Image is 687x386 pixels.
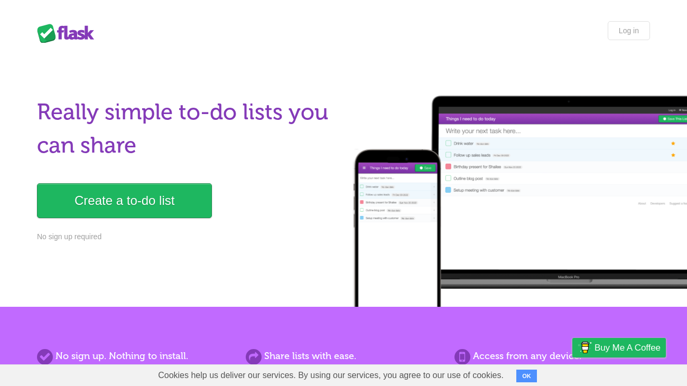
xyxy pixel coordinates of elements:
[37,231,337,242] p: No sign up required
[595,338,661,357] span: Buy me a coffee
[608,21,650,40] a: Log in
[37,96,337,162] h1: Really simple to-do lists you can share
[37,349,233,363] h2: No sign up. Nothing to install.
[578,338,592,356] img: Buy me a coffee
[454,349,650,363] h2: Access from any device.
[516,370,537,382] button: OK
[246,349,441,363] h2: Share lists with ease.
[572,338,666,357] a: Buy me a coffee
[147,365,514,386] span: Cookies help us deliver our services. By using our services, you agree to our use of cookies.
[37,24,100,43] div: Flask Lists
[37,183,212,218] a: Create a to-do list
